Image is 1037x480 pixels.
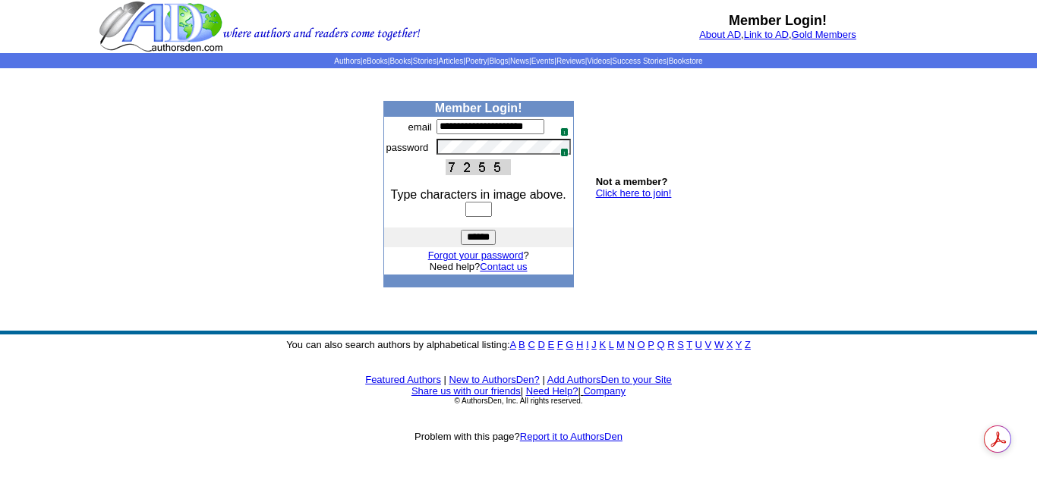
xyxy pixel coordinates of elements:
[510,339,516,350] a: A
[449,374,540,385] a: New to AuthorsDen?
[510,57,529,65] a: News
[628,339,635,350] a: N
[444,374,446,385] font: |
[669,57,703,65] a: Bookstore
[408,121,432,133] font: email
[745,339,751,350] a: Z
[362,57,387,65] a: eBooks
[334,57,702,65] span: | | | | | | | | | | | |
[596,187,672,199] a: Click here to join!
[677,339,684,350] a: S
[547,374,672,385] a: Add AuthorsDen to your Site
[526,385,578,397] a: Need Help?
[557,339,563,350] a: F
[736,339,742,350] a: Y
[705,339,712,350] a: V
[489,57,508,65] a: Blogs
[596,176,668,187] b: Not a member?
[334,57,360,65] a: Authors
[556,57,585,65] a: Reviews
[616,339,625,350] a: M
[389,57,411,65] a: Books
[792,29,856,40] a: Gold Members
[537,339,544,350] a: D
[454,397,582,405] font: © AuthorsDen, Inc. All rights reserved.
[446,159,511,175] img: This Is CAPTCHA Image
[727,339,733,350] a: X
[414,431,623,442] font: Problem with this page?
[609,339,614,350] a: L
[560,148,569,157] span: 1
[439,57,464,65] a: Articles
[528,339,534,350] a: C
[413,57,437,65] a: Stories
[576,339,583,350] a: H
[695,339,702,350] a: U
[638,339,645,350] a: O
[583,385,626,397] a: Company
[699,29,856,40] font: , ,
[729,13,827,28] b: Member Login!
[521,385,523,397] font: |
[386,142,429,153] font: password
[428,249,524,261] a: Forgot your password
[554,121,566,133] img: npw-badge-icon.svg
[560,127,569,136] span: 1
[365,374,441,385] a: Featured Authors
[428,249,529,261] font: ?
[520,431,623,442] a: Report it to AuthorsDen
[714,339,723,350] a: W
[518,339,525,350] a: B
[465,57,487,65] a: Poetry
[587,57,610,65] a: Videos
[699,29,741,40] a: About AD
[599,339,606,350] a: K
[744,29,789,40] a: Link to AD
[648,339,654,350] a: P
[480,261,527,272] a: Contact us
[430,261,528,272] font: Need help?
[566,339,573,350] a: G
[547,339,554,350] a: E
[586,339,589,350] a: I
[667,339,674,350] a: R
[578,385,626,397] font: |
[554,142,566,154] img: npw-badge-icon.svg
[531,57,555,65] a: Events
[411,385,521,397] a: Share us with our friends
[612,57,667,65] a: Success Stories
[686,339,692,350] a: T
[435,102,522,115] b: Member Login!
[591,339,597,350] a: J
[286,339,751,350] font: You can also search authors by alphabetical listing:
[657,339,664,350] a: Q
[391,188,566,201] font: Type characters in image above.
[542,374,544,385] font: |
